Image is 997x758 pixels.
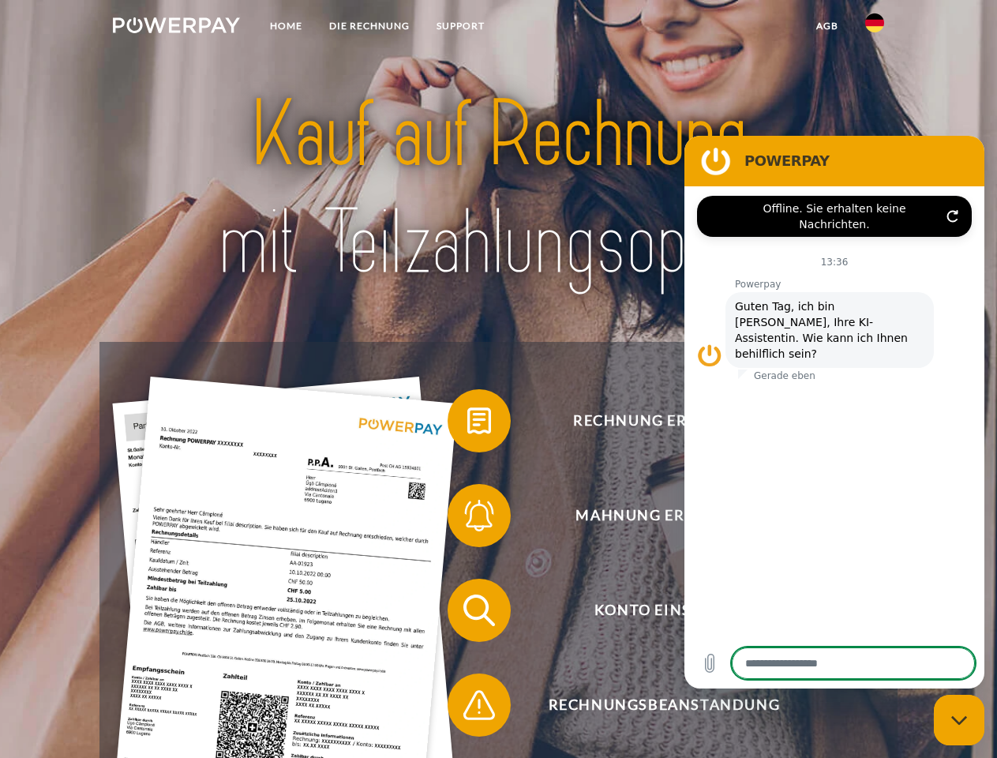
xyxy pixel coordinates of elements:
[803,12,852,40] a: agb
[459,591,499,630] img: qb_search.svg
[684,136,984,689] iframe: Messaging-Fenster
[470,484,857,547] span: Mahnung erhalten?
[448,579,858,642] button: Konto einsehen
[865,13,884,32] img: de
[470,579,857,642] span: Konto einsehen
[459,401,499,441] img: qb_bill.svg
[448,484,858,547] button: Mahnung erhalten?
[423,12,498,40] a: SUPPORT
[448,389,858,452] button: Rechnung erhalten?
[113,17,240,33] img: logo-powerpay-white.svg
[459,496,499,535] img: qb_bell.svg
[257,12,316,40] a: Home
[934,695,984,745] iframe: Schaltfläche zum Öffnen des Messaging-Fensters; Konversation läuft
[448,674,858,737] button: Rechnungsbeanstandung
[316,12,423,40] a: DIE RECHNUNG
[470,674,857,737] span: Rechnungsbeanstandung
[151,76,846,302] img: title-powerpay_de.svg
[470,389,857,452] span: Rechnung erhalten?
[459,685,499,725] img: qb_warning.svg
